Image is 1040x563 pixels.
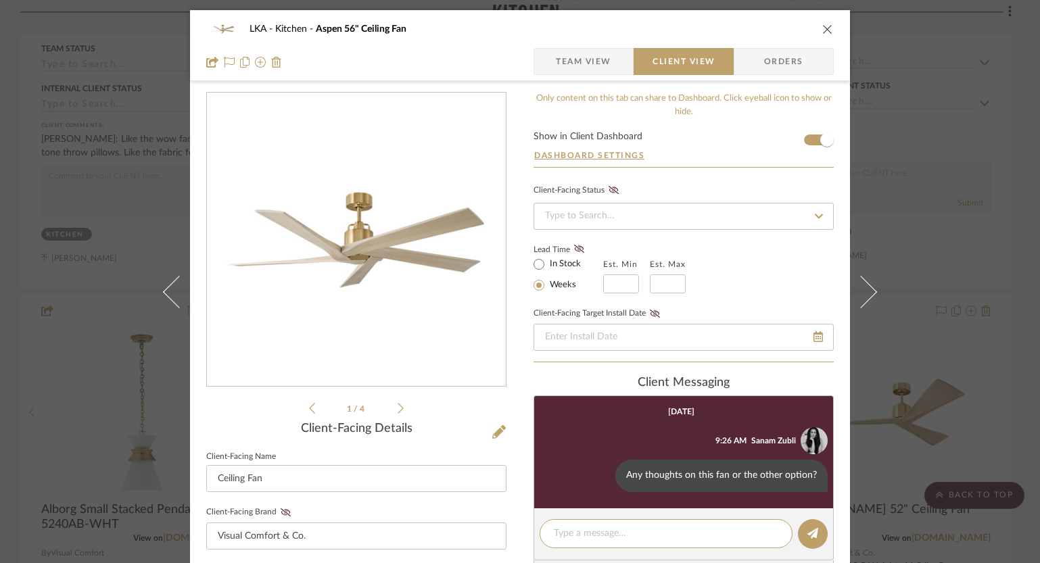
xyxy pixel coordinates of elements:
img: 6bea4beb-a97a-4c30-9e9c-7f2bbc81fa02.jpg [801,427,828,454]
button: Lead Time [570,243,588,256]
input: Enter Client-Facing Item Name [206,465,506,492]
label: Lead Time [534,243,603,255]
div: Sanam Zubli [751,435,796,447]
label: Client-Facing Name [206,454,276,460]
input: Enter Client-Facing Brand [206,522,506,549]
img: Remove from project [271,57,282,68]
span: Client View [653,48,715,75]
img: 815eadb0-5110-41bc-b910-be6c20cfc8da_48x40.jpg [206,16,239,43]
span: 4 [360,405,367,413]
div: Client-Facing Details [206,422,506,437]
span: LKA [250,24,275,34]
span: Kitchen [275,24,316,34]
div: client Messaging [534,376,834,391]
span: / [354,405,360,413]
label: Weeks [547,279,576,291]
div: Client-Facing Status [534,184,623,197]
label: Client-Facing Target Install Date [534,309,664,318]
button: close [822,23,834,35]
label: Est. Max [650,260,686,269]
label: Est. Min [603,260,638,269]
span: Team View [556,48,611,75]
div: Only content on this tab can share to Dashboard. Click eyeball icon to show or hide. [534,92,834,118]
label: Client-Facing Brand [206,508,295,517]
input: Type to Search… [534,203,834,230]
button: Dashboard Settings [534,149,645,162]
span: Aspen 56" Ceiling Fan [316,24,406,34]
button: Client-Facing Target Install Date [646,309,664,318]
div: [DATE] [668,407,694,416]
mat-radio-group: Select item type [534,255,603,293]
label: In Stock [547,258,581,270]
div: 0 [207,93,506,387]
img: 815eadb0-5110-41bc-b910-be6c20cfc8da_436x436.jpg [210,93,503,387]
div: 9:26 AM [715,435,747,447]
input: Enter Install Date [534,324,834,351]
button: Client-Facing Brand [277,508,295,517]
span: 1 [347,405,354,413]
div: Any thoughts on this fan or the other option? [615,460,828,492]
span: Orders [749,48,818,75]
